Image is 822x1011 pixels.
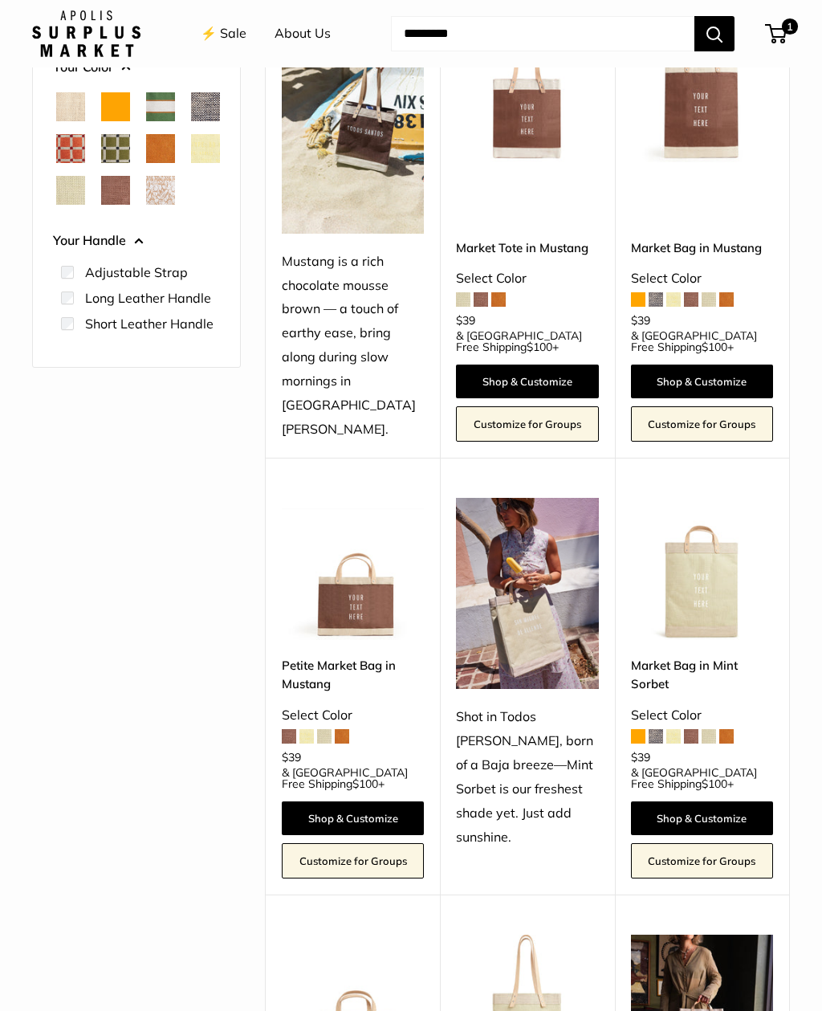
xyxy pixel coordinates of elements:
span: $100 [527,340,552,354]
span: $39 [456,313,475,328]
button: White Porcelain [146,176,175,205]
a: Shop & Customize [282,801,424,835]
button: Natural [56,92,85,121]
a: Customize for Groups [282,843,424,879]
img: Market Bag in Mint Sorbet [631,498,773,640]
span: $100 [702,340,727,354]
span: & [GEOGRAPHIC_DATA] Free Shipping + [631,330,773,353]
a: Market Tote in Mustang [456,238,598,257]
button: Court Green [146,92,175,121]
a: Shop & Customize [631,365,773,398]
a: Petite Market Bag in Mustang [282,656,424,694]
span: $39 [631,313,650,328]
button: Your Handle [53,229,220,253]
a: Shop & Customize [631,801,773,835]
label: Short Leather Handle [85,314,214,333]
button: Chambray [191,92,220,121]
a: Market Tote in MustangMarket Tote in Mustang [456,20,598,162]
button: Orange [101,92,130,121]
button: Mustang [101,176,130,205]
a: About Us [275,22,331,46]
a: ⚡️ Sale [201,22,246,46]
button: Cognac [146,134,175,163]
button: Chenille Window Brick [56,134,85,163]
div: Shot in Todos [PERSON_NAME], born of a Baja breeze—Mint Sorbet is our freshest shade yet. Just ad... [456,705,598,849]
span: & [GEOGRAPHIC_DATA] Free Shipping + [456,330,598,353]
span: $100 [702,777,727,791]
div: Select Color [631,267,773,291]
img: Market Bag in Mustang [631,20,773,162]
span: $39 [282,750,301,764]
button: Chenille Window Sage [101,134,130,163]
a: Market Bag in MustangMarket Bag in Mustang [631,20,773,162]
label: Adjustable Strap [85,263,188,282]
span: $39 [631,750,650,764]
button: Daisy [191,134,220,163]
img: Shot in Todos Santos, born of a Baja breeze—Mint Sorbet is our freshest shade yet. Just add sunsh... [456,498,598,690]
a: Customize for Groups [631,843,773,879]
a: 1 [767,24,787,43]
img: Apolis: Surplus Market [32,10,140,57]
img: Petite Market Bag in Mustang [282,498,424,640]
button: Mint Sorbet [56,176,85,205]
a: Market Bag in Mint Sorbet [631,656,773,694]
div: Select Color [456,267,598,291]
a: Market Bag in Mustang [631,238,773,257]
span: & [GEOGRAPHIC_DATA] Free Shipping + [631,767,773,789]
div: Select Color [282,703,424,728]
img: Mustang is a rich chocolate mousse brown — a touch of earthy ease, bring along during slow mornin... [282,20,424,234]
button: Your Color [53,55,220,79]
a: Shop & Customize [456,365,598,398]
span: $100 [352,777,378,791]
label: Long Leather Handle [85,288,211,308]
div: Mustang is a rich chocolate mousse brown — a touch of earthy ease, bring along during slow mornin... [282,250,424,442]
a: Market Bag in Mint SorbetMarket Bag in Mint Sorbet [631,498,773,640]
span: 1 [782,18,798,35]
a: Customize for Groups [631,406,773,442]
a: Customize for Groups [456,406,598,442]
input: Search... [391,16,694,51]
button: Search [694,16,735,51]
div: Select Color [631,703,773,728]
a: Petite Market Bag in MustangPetite Market Bag in Mustang [282,498,424,640]
span: & [GEOGRAPHIC_DATA] Free Shipping + [282,767,424,789]
img: Market Tote in Mustang [456,20,598,162]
